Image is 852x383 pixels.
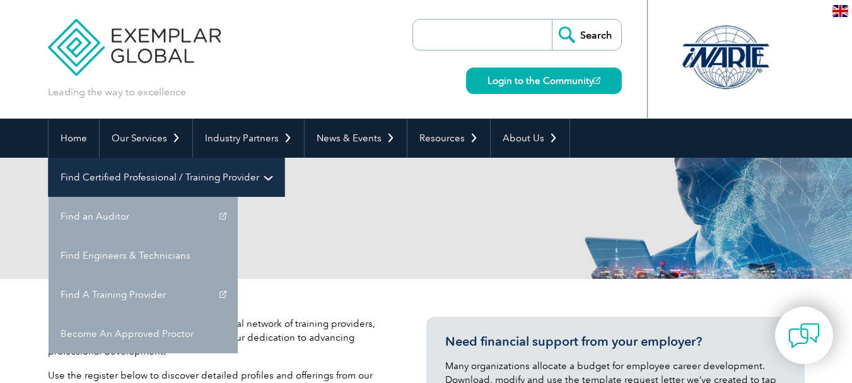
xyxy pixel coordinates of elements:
[49,275,238,314] a: Find A Training Provider
[48,85,186,99] p: Leading the way to excellence
[552,20,621,50] input: Search
[193,119,304,158] a: Industry Partners
[788,320,820,351] img: contact-chat.png
[466,68,622,94] a: Login to the Community
[407,119,490,158] a: Resources
[49,314,238,353] a: Become An Approved Proctor
[49,197,238,236] a: Find an Auditor
[832,5,848,17] img: en
[49,236,238,275] a: Find Engineers & Technicians
[49,158,284,197] a: Find Certified Professional / Training Provider
[48,317,388,358] p: Exemplar Global proudly works with a global network of training providers, consultants, and organ...
[305,119,407,158] a: News & Events
[445,334,786,350] h3: Need financial support from your employer?
[593,77,600,84] img: open_square.png
[48,208,578,228] h2: Client Register
[49,119,99,158] a: Home
[491,119,569,158] a: About Us
[100,119,192,158] a: Our Services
